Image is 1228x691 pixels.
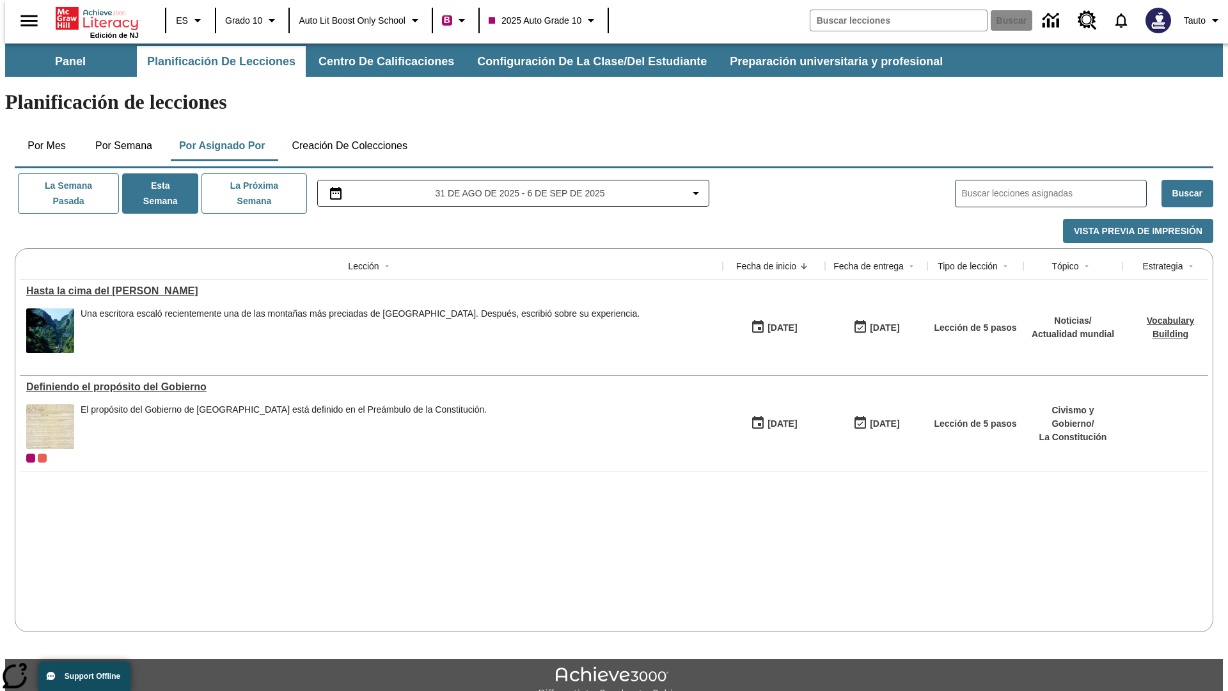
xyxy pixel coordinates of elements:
[1063,219,1213,244] button: Vista previa de impresión
[56,4,139,39] div: Portada
[767,320,797,336] div: [DATE]
[1032,314,1114,328] p: Noticias /
[437,9,475,32] button: Boost El color de la clase es rojo violeta. Cambiar el color de la clase.
[137,46,306,77] button: Planificación de lecciones
[796,258,812,274] button: Sort
[767,416,797,432] div: [DATE]
[26,404,74,449] img: Este documento histórico, escrito en caligrafía sobre pergamino envejecido, es el Preámbulo de la...
[833,260,904,273] div: Fecha de entrega
[26,454,35,463] div: Clase actual
[308,46,464,77] button: Centro de calificaciones
[26,381,716,393] a: Definiendo el propósito del Gobierno , Lecciones
[746,315,801,340] button: 07/22/25: Primer día en que estuvo disponible la lección
[38,454,47,463] div: OL 2025 Auto Grade 11
[81,308,640,353] div: Una escritora escaló recientemente una de las montañas más preciadas de China. Después, escribió ...
[938,260,998,273] div: Tipo de lección
[1079,258,1094,274] button: Sort
[26,381,716,393] div: Definiendo el propósito del Gobierno
[169,131,276,161] button: Por asignado por
[1035,3,1070,38] a: Centro de información
[201,173,306,214] button: La próxima semana
[746,411,801,436] button: 07/01/25: Primer día en que estuvo disponible la lección
[323,186,704,201] button: Seleccione el intervalo de fechas opción del menú
[220,9,285,32] button: Grado: Grado 10, Elige un grado
[122,173,198,214] button: Esta semana
[18,173,119,214] button: La semana pasada
[81,308,640,319] div: Una escritora escaló recientemente una de las montañas más preciadas de [GEOGRAPHIC_DATA]. Despué...
[5,90,1223,114] h1: Planificación de lecciones
[998,258,1013,274] button: Sort
[348,260,379,273] div: Lección
[736,260,796,273] div: Fecha de inicio
[467,46,717,77] button: Configuración de la clase/del estudiante
[1145,8,1171,33] img: Avatar
[65,672,120,681] span: Support Offline
[85,131,162,161] button: Por semana
[1070,3,1105,38] a: Centro de recursos, Se abrirá en una pestaña nueva.
[688,186,704,201] svg: Collapse Date Range Filter
[444,12,450,28] span: B
[720,46,953,77] button: Preparación universitaria y profesional
[1184,14,1206,28] span: Tauto
[90,31,139,39] span: Edición de NJ
[281,131,418,161] button: Creación de colecciones
[849,411,904,436] button: 03/31/26: Último día en que podrá accederse la lección
[870,320,899,336] div: [DATE]
[56,6,139,31] a: Portada
[10,2,48,40] button: Abrir el menú lateral
[1105,4,1138,37] a: Notificaciones
[1161,180,1213,207] button: Buscar
[81,404,487,415] div: El propósito del Gobierno de [GEOGRAPHIC_DATA] está definido en el Preámbulo de la Constitución.
[934,321,1016,335] p: Lección de 5 pasos
[1032,328,1114,341] p: Actualidad mundial
[38,662,130,691] button: Support Offline
[15,131,79,161] button: Por mes
[225,14,262,28] span: Grado 10
[170,9,211,32] button: Lenguaje: ES, Selecciona un idioma
[81,404,487,449] div: El propósito del Gobierno de Estados Unidos está definido en el Preámbulo de la Constitución.
[904,258,919,274] button: Sort
[489,14,581,28] span: 2025 Auto Grade 10
[5,46,954,77] div: Subbarra de navegación
[1030,431,1116,444] p: La Constitución
[870,416,899,432] div: [DATE]
[299,14,405,28] span: Auto Lit Boost only School
[962,184,1146,203] input: Buscar lecciones asignadas
[294,9,428,32] button: Escuela: Auto Lit Boost only School, Seleccione su escuela
[1147,315,1194,339] a: Vocabulary Building
[5,44,1223,77] div: Subbarra de navegación
[435,187,604,200] span: 31 de ago de 2025 - 6 de sep de 2025
[176,14,188,28] span: ES
[1183,258,1199,274] button: Sort
[1179,9,1228,32] button: Perfil/Configuración
[26,285,716,297] a: Hasta la cima del monte Tai, Lecciones
[1138,4,1179,37] button: Escoja un nuevo avatar
[1030,404,1116,431] p: Civismo y Gobierno /
[810,10,987,31] input: Buscar campo
[26,285,716,297] div: Hasta la cima del monte Tai
[934,417,1016,431] p: Lección de 5 pasos
[1142,260,1183,273] div: Estrategia
[26,308,74,353] img: 6000 escalones de piedra para escalar el Monte Tai en la campiña china
[379,258,395,274] button: Sort
[849,315,904,340] button: 06/30/26: Último día en que podrá accederse la lección
[484,9,604,32] button: Clase: 2025 Auto Grade 10, Selecciona una clase
[6,46,134,77] button: Panel
[1051,260,1078,273] div: Tópico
